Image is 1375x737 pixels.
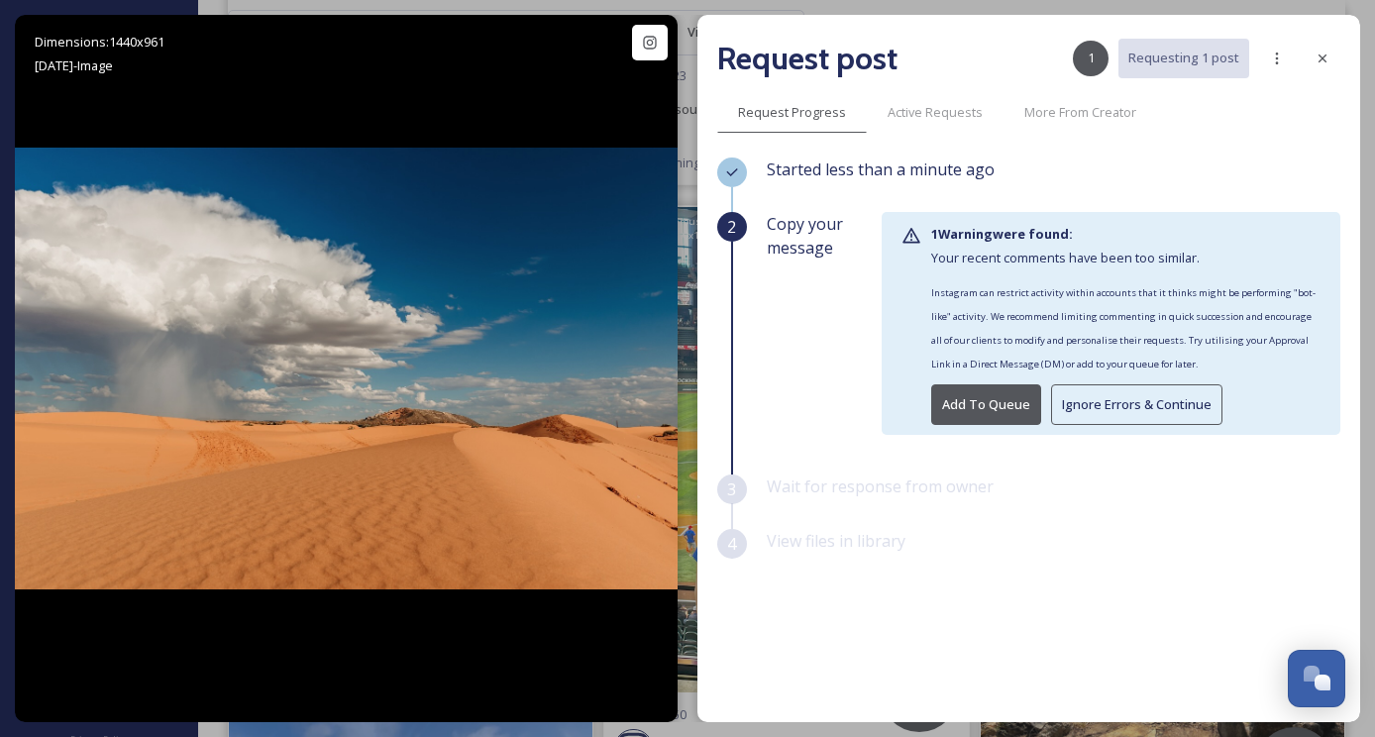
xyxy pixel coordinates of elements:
span: More From Creator [1024,103,1136,122]
button: Add To Queue [931,384,1041,425]
span: 4 [727,532,736,556]
strong: 1 Warning were found: [931,225,1073,243]
span: View files in library [767,530,905,552]
span: [DATE] - Image [35,56,113,74]
span: Wait for response from owner [767,475,994,497]
span: Copy your message [767,212,882,260]
span: Request Progress [738,103,846,122]
span: Dimensions: 1440 x 961 [35,33,164,51]
span: 3 [727,477,736,501]
button: Requesting 1 post [1118,39,1249,77]
span: 1 [1088,49,1095,67]
span: Active Requests [888,103,983,122]
img: Red Sands (East side) El Paso, Texas “Just west of Hueco Tanks sits Red Sands, which consists of ... [15,148,678,589]
button: Ignore Errors & Continue [1051,384,1222,425]
button: Open Chat [1288,650,1345,707]
h2: Request post [717,35,898,82]
span: Started less than a minute ago [767,158,995,180]
span: Instagram can restrict activity within accounts that it thinks might be performing "bot-like" act... [931,286,1316,370]
span: 2 [727,215,736,239]
span: Your recent comments have been too similar. [931,249,1200,266]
